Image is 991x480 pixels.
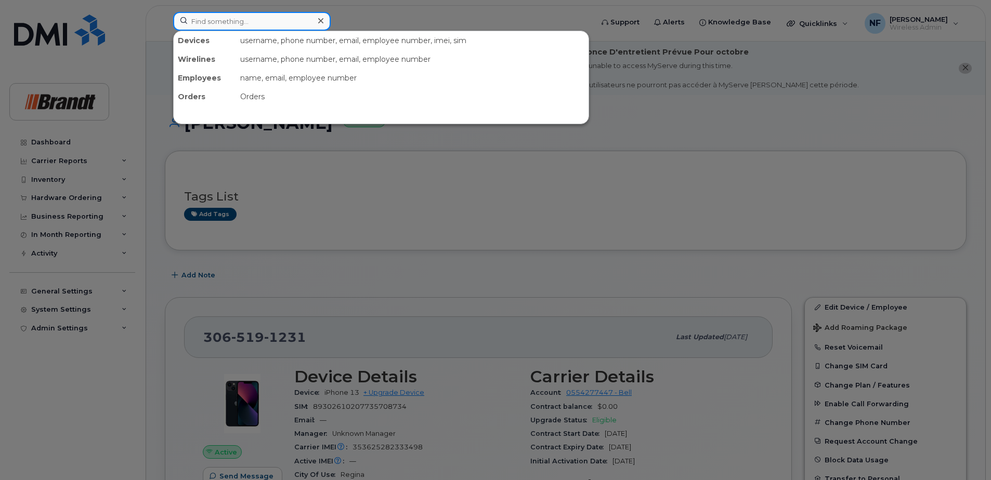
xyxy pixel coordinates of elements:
div: Orders [236,87,589,106]
div: Employees [174,69,236,87]
div: username, phone number, email, employee number, imei, sim [236,31,589,50]
div: name, email, employee number [236,69,589,87]
div: Orders [174,87,236,106]
div: username, phone number, email, employee number [236,50,589,69]
div: Devices [174,31,236,50]
div: Wirelines [174,50,236,69]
